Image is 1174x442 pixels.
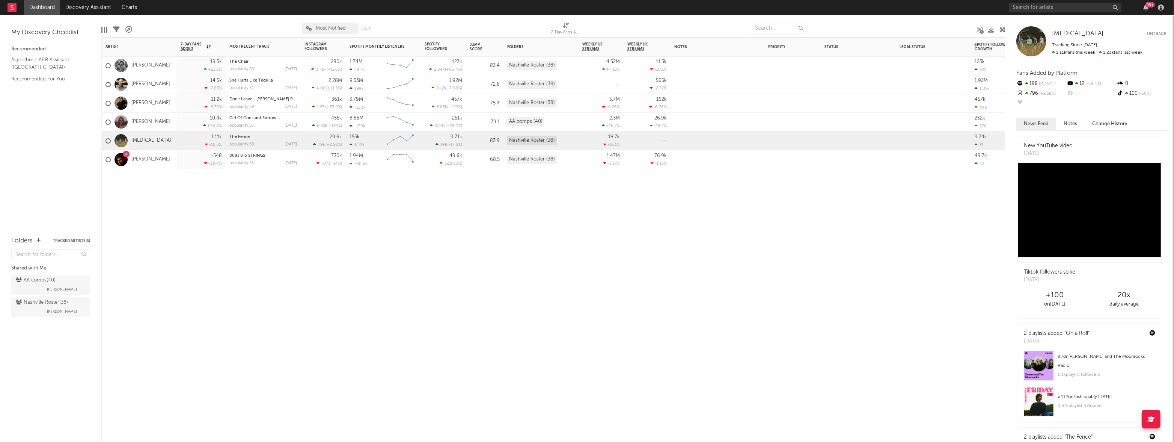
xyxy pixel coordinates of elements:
span: 6.33k [317,124,327,128]
div: 76.9k [654,153,667,158]
svg: Chart title [383,75,417,94]
div: ( ) [436,142,462,147]
div: ( ) [316,161,342,166]
a: She Hurts Like Tequila [229,79,273,83]
span: -50 % [1138,92,1151,96]
div: The Chair [229,60,297,64]
div: -39.4 % [204,161,222,166]
div: 0 [1117,79,1166,89]
div: [DATE] [285,142,297,147]
div: Nashville Roster (38) [507,80,557,89]
span: 1.23k fans last week [1052,50,1142,55]
a: Nashville Roster(38)[PERSON_NAME] [11,297,90,317]
span: -1.29 % [448,105,461,109]
div: Folders [507,45,564,49]
div: -6.76 % [649,104,667,109]
div: 29.6k [330,135,342,139]
span: Weekly UK Streams [627,42,656,51]
a: 808s & 6 STRINGS [229,154,265,158]
div: 457k [451,97,462,102]
div: Artist [105,44,162,49]
span: 2.84k [434,68,445,72]
a: [PERSON_NAME] [131,100,170,106]
div: -- [1016,98,1066,108]
div: 20 x [1090,291,1159,300]
span: -13 % [452,162,461,166]
div: -- [1066,89,1116,98]
a: Girl Of Constant Sorrow [229,116,276,120]
div: Spotify Followers Daily Growth [975,42,1031,51]
a: Algorithmic A&R Assistant ([GEOGRAPHIC_DATA]) [11,56,83,71]
div: Tiktok followers spike [1024,268,1075,276]
div: 49.7k [975,153,987,158]
div: 6.1k playlist followers [1058,370,1155,379]
a: Don't Leave - [PERSON_NAME] Remix [229,97,302,101]
span: -33.9 % [328,105,341,109]
a: #112onFashionably [DATE]3.67kplaylist followers [1018,386,1161,422]
div: daily average [1090,300,1159,309]
div: ( ) [312,123,342,128]
div: ( ) [431,86,462,91]
div: 79.1 [470,118,500,127]
div: -2.72 % [650,86,667,91]
span: -17.5 % [1038,82,1053,86]
div: The Fence [229,135,297,139]
span: 3.04k [435,124,446,128]
span: 796 [318,143,326,147]
div: 26.9k [654,116,667,121]
button: Change History [1085,118,1135,130]
div: [DATE] [285,161,297,165]
span: -873 [321,162,330,166]
div: +16.7 % [602,123,620,128]
div: # 7 on [PERSON_NAME] and The Moonrocks Radio [1058,352,1155,370]
div: 11.5k [656,59,667,64]
a: [PERSON_NAME] [131,62,170,69]
div: Priority [768,45,798,49]
input: Search for folders... [11,249,90,260]
svg: Chart title [383,113,417,132]
div: ( ) [440,161,462,166]
div: [DATE] [285,86,297,90]
div: 75.4 [470,99,500,108]
div: 457k [975,97,986,102]
a: [MEDICAL_DATA] [131,138,171,144]
div: ( ) [313,142,342,147]
div: [DATE] [1024,150,1073,157]
button: Untrack [1147,30,1166,38]
span: 3.78k [316,68,327,72]
div: 808s & 6 STRINGS [229,154,297,158]
span: -14 % [332,162,341,166]
div: Filters [113,19,120,41]
div: ( ) [312,86,342,91]
div: 361k [332,97,342,102]
div: -3.17 % [603,161,620,166]
svg: Chart title [383,56,417,75]
div: 7-Day Fans Added (7-Day Fans Added) [551,19,581,41]
div: popularity: 59 [229,105,254,109]
div: 99 + [1145,2,1155,8]
div: -60.6k [350,161,368,166]
a: [PERSON_NAME] [131,119,170,125]
div: 79.2k [350,67,365,72]
a: The Fence [229,135,250,139]
div: [DATE] [285,124,297,128]
div: -1.13 % [651,161,667,166]
input: Search... [751,23,807,34]
div: 100 [1117,89,1166,98]
span: 1.27k [317,105,327,109]
button: 99+ [1143,5,1148,11]
a: "On a Roll" [1064,331,1090,336]
div: popularity: 55 [229,124,254,128]
a: "The Fence" [1064,434,1093,440]
div: 49.6k [449,153,462,158]
div: 11.2k [211,97,222,102]
div: 1.47M [607,153,620,158]
div: 72.8 [470,80,500,89]
a: Recommended For You [11,75,83,83]
a: [PERSON_NAME] [131,81,170,88]
div: 1.92M [449,78,462,83]
a: #7on[PERSON_NAME] and The Moonrocks Radio6.1kplaylist followers [1018,351,1161,386]
div: [DATE] [1024,338,1090,345]
div: 3.79M [350,97,363,102]
span: Most Notified [316,26,346,31]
